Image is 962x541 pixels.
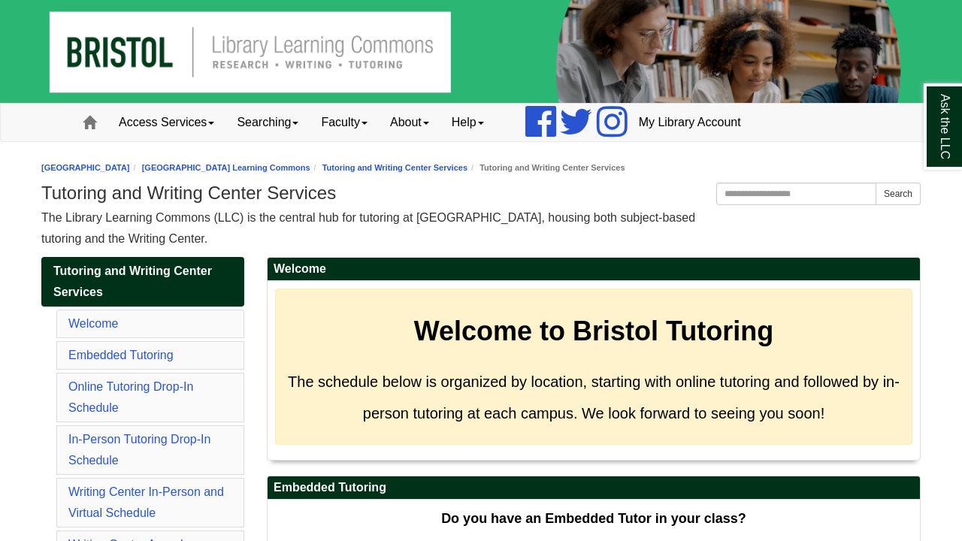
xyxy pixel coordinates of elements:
span: The Library Learning Commons (LLC) is the central hub for tutoring at [GEOGRAPHIC_DATA], housing ... [41,211,695,245]
a: [GEOGRAPHIC_DATA] Learning Commons [142,163,310,172]
a: [GEOGRAPHIC_DATA] [41,163,130,172]
strong: Do you have an Embedded Tutor in your class? [441,511,746,526]
span: The schedule below is organized by location, starting with online tutoring and followed by in-per... [288,373,900,422]
a: Help [440,104,495,141]
button: Search [876,183,921,205]
h2: Welcome [268,258,920,281]
a: In-Person Tutoring Drop-In Schedule [68,433,210,467]
span: Tutoring and Writing Center Services [53,264,212,298]
a: Access Services [107,104,225,141]
a: Welcome [68,317,118,330]
a: Embedded Tutoring [68,349,174,361]
a: My Library Account [628,104,752,141]
a: Tutoring and Writing Center Services [41,257,244,307]
a: Searching [225,104,310,141]
li: Tutoring and Writing Center Services [467,161,625,175]
a: About [379,104,440,141]
a: Faculty [310,104,379,141]
a: Tutoring and Writing Center Services [322,163,467,172]
h2: Embedded Tutoring [268,476,920,500]
nav: breadcrumb [41,161,921,175]
a: Writing Center In-Person and Virtual Schedule [68,485,224,519]
h1: Tutoring and Writing Center Services [41,183,921,204]
strong: Welcome to Bristol Tutoring [414,316,774,346]
a: Online Tutoring Drop-In Schedule [68,380,193,414]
